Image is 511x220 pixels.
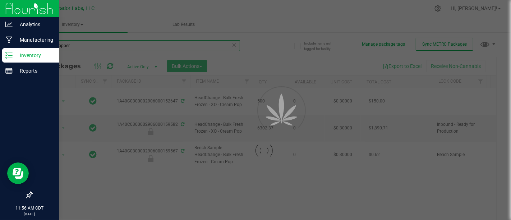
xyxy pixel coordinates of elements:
[5,52,13,59] inline-svg: Inventory
[13,20,56,29] p: Analytics
[13,51,56,60] p: Inventory
[5,21,13,28] inline-svg: Analytics
[3,205,56,211] p: 11:56 AM CDT
[5,67,13,74] inline-svg: Reports
[5,36,13,43] inline-svg: Manufacturing
[3,211,56,217] p: [DATE]
[13,36,56,44] p: Manufacturing
[7,162,29,184] iframe: Resource center
[13,67,56,75] p: Reports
